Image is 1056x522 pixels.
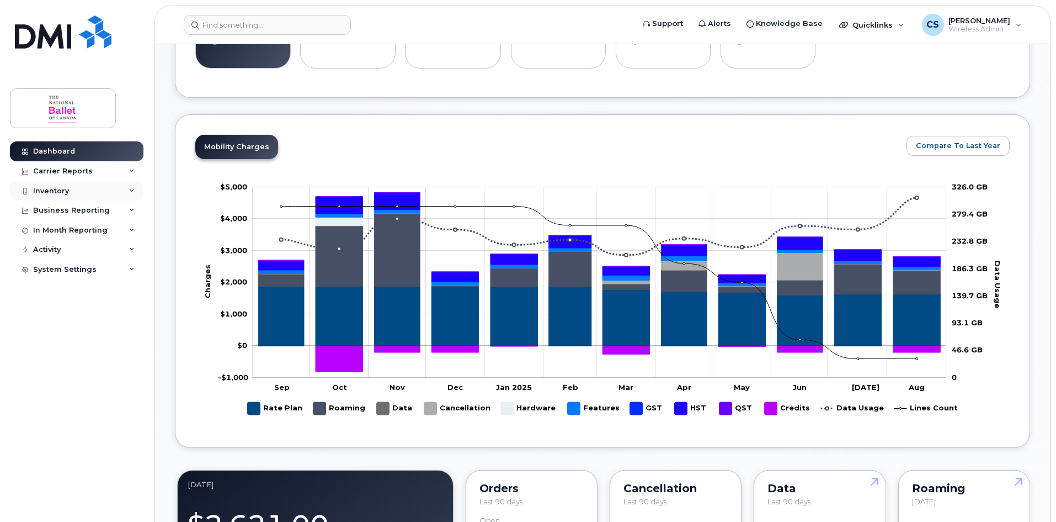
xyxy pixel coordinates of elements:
tspan: Dec [447,383,463,392]
g: Roaming [313,398,366,419]
tspan: Apr [676,383,691,392]
g: $0 [220,246,247,255]
tspan: Oct [332,383,347,392]
g: Cancellation [424,398,490,419]
span: Last 90 days [479,497,522,506]
g: Hardware [501,398,557,419]
tspan: Sep [274,383,290,392]
tspan: 279.4 GB [952,209,988,218]
tspan: 139.7 GB [952,291,988,300]
tspan: Feb [563,383,578,392]
div: Quicklinks [831,14,912,36]
tspan: 326.0 GB [952,182,988,191]
g: QST [719,398,754,419]
span: Last 90 days [767,497,810,506]
g: Features [568,398,620,419]
g: Legend [248,398,958,419]
a: Support [635,13,691,35]
div: Roaming [912,484,1016,493]
g: $0 [220,182,247,191]
span: Alerts [708,18,731,29]
g: Rate Plan [248,398,302,419]
tspan: Jun [793,383,807,392]
g: Lines Count [894,398,958,419]
span: [DATE] [912,497,936,506]
span: CS [926,18,939,31]
tspan: 46.6 GB [952,345,983,354]
g: Data [377,398,413,419]
tspan: 93.1 GB [952,318,983,327]
tspan: $3,000 [220,246,247,255]
div: August 2025 [188,481,443,489]
tspan: $4,000 [220,214,247,223]
div: Christopher Sonnemann [914,14,1030,36]
tspan: Nov [390,383,405,392]
div: Orders [479,484,584,493]
span: [PERSON_NAME] [948,16,1010,25]
g: $0 [220,309,247,318]
span: Quicklinks [852,20,893,29]
tspan: $1,000 [220,309,247,318]
tspan: 186.3 GB [952,264,988,273]
tspan: $5,000 [220,182,247,191]
tspan: $0 [237,341,247,350]
tspan: Data Usage [993,261,1002,308]
tspan: [DATE] [852,383,879,392]
g: $0 [220,214,247,223]
a: Mobility Charges [195,135,278,159]
span: Compare To Last Year [916,140,1000,151]
g: Rate Plan [258,286,940,346]
tspan: May [734,383,750,392]
g: $0 [218,373,248,382]
button: Compare To Last Year [906,136,1010,156]
span: Support [652,18,683,29]
g: GST [630,398,664,419]
tspan: 0 [952,373,957,382]
tspan: Charges [203,265,212,298]
span: Knowledge Base [756,18,823,29]
a: Alerts [691,13,739,35]
input: Find something... [184,15,351,35]
tspan: $2,000 [220,277,247,286]
g: Data Usage [821,398,884,419]
g: HST [675,398,708,419]
tspan: Jan 2025 [496,383,532,392]
div: Data [767,484,872,493]
div: Cancellation [623,484,728,493]
a: Knowledge Base [739,13,830,35]
tspan: 232.8 GB [952,236,988,245]
span: Last 90 days [623,497,666,506]
g: Chart [203,182,1002,419]
span: Wireless Admin [948,25,1010,34]
tspan: Aug [908,383,925,392]
g: $0 [220,277,247,286]
g: Credits [765,398,810,419]
tspan: Mar [618,383,633,392]
tspan: -$1,000 [218,373,248,382]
